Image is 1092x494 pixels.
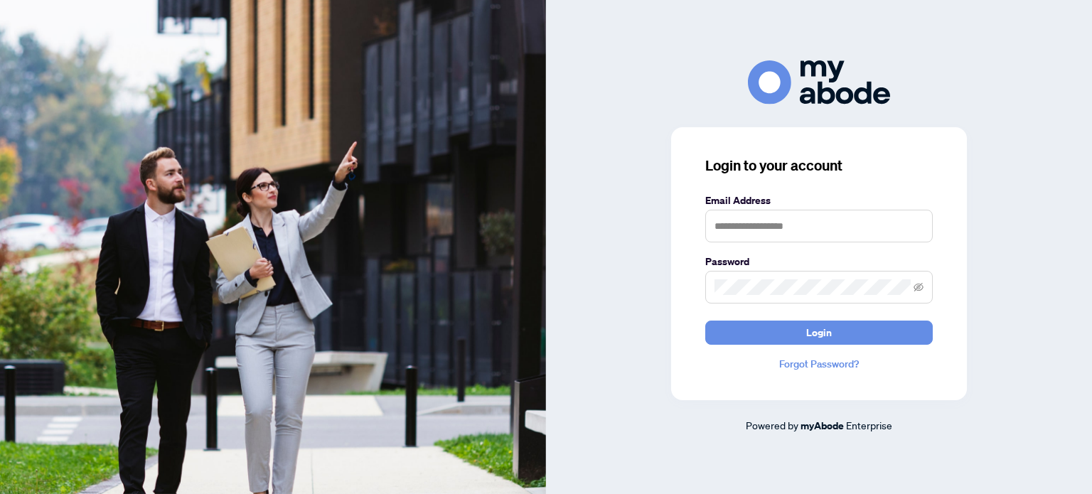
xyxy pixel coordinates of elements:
[846,419,892,431] span: Enterprise
[914,282,924,292] span: eye-invisible
[746,419,798,431] span: Powered by
[705,156,933,176] h3: Login to your account
[806,321,832,344] span: Login
[705,321,933,345] button: Login
[801,418,844,434] a: myAbode
[748,60,890,104] img: ma-logo
[705,356,933,372] a: Forgot Password?
[705,193,933,208] label: Email Address
[705,254,933,269] label: Password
